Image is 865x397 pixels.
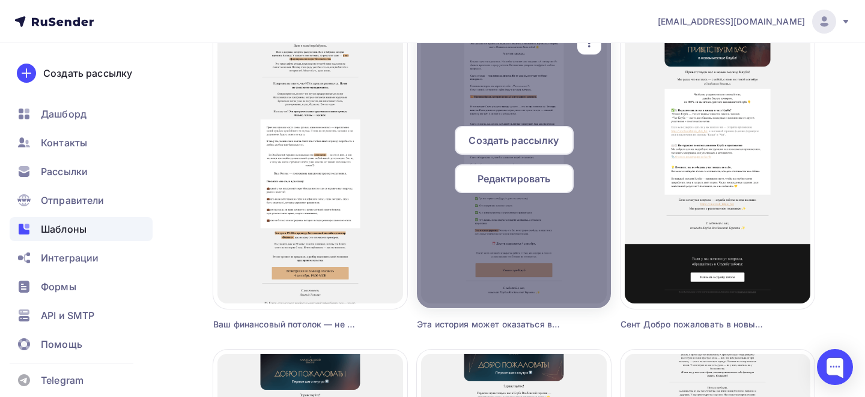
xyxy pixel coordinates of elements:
[10,131,153,155] a: Контакты
[478,172,551,186] span: Редактировать
[41,308,94,323] span: API и SMTP
[41,193,105,207] span: Отправители
[469,133,559,148] span: Создать рассылку
[41,107,86,121] span: Дашборд
[658,16,805,28] span: [EMAIL_ADDRESS][DOMAIN_NAME]
[41,337,82,351] span: Помощь
[43,66,132,80] div: Создать рассылку
[658,10,851,34] a: [EMAIL_ADDRESS][DOMAIN_NAME]
[41,373,83,387] span: Telegram
[10,102,153,126] a: Дашборд
[417,318,562,330] div: Эта история может оказаться вашей
[10,188,153,212] a: Отправители
[41,251,99,265] span: Интеграции
[41,136,87,150] span: Контакты
[41,279,76,294] span: Формы
[41,164,88,179] span: Рассылки
[41,222,86,236] span: Шаблоны
[10,275,153,299] a: Формы
[621,318,766,330] div: Сент Добро пожаловать в новый месяц в Клубе ВсеЛенской Терапии! Инструкция по Клубу внутри!
[10,160,153,184] a: Рассылки
[10,217,153,241] a: Шаблоны
[213,318,359,330] div: Ваш финансовый потолок — не ваш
